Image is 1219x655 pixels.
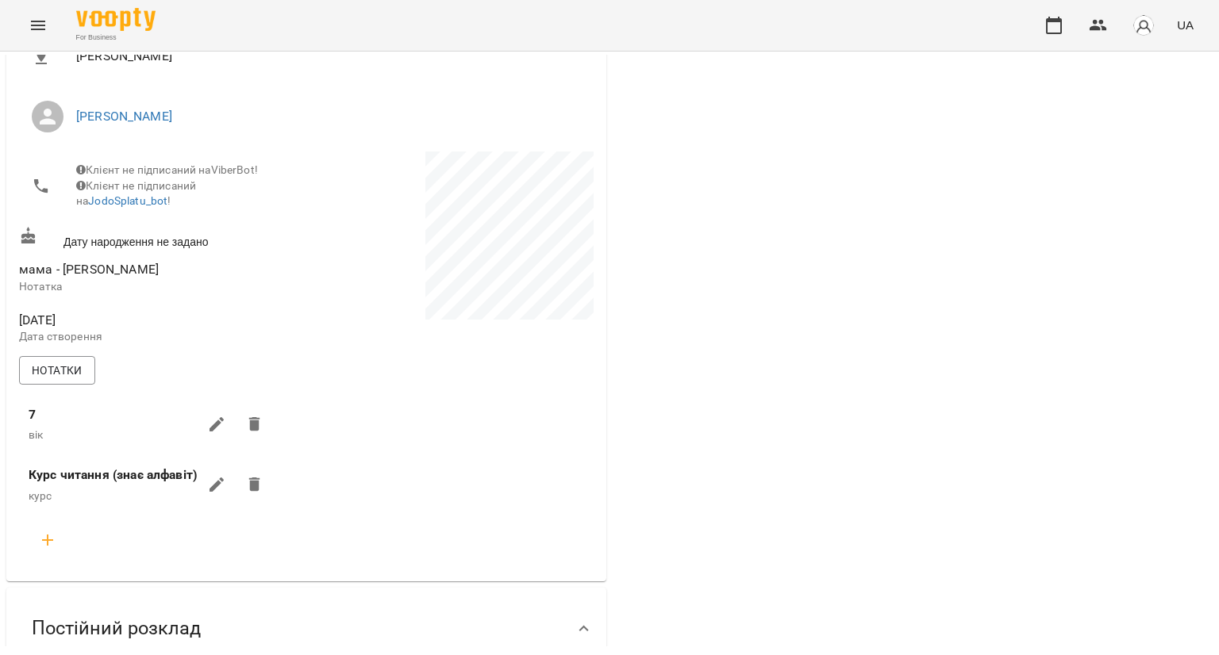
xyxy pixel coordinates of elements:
span: Нотатки [32,361,83,380]
span: [DATE] [19,311,303,330]
span: [PERSON_NAME] [76,47,581,66]
button: Menu [19,6,57,44]
button: UA [1171,10,1200,40]
span: UA [1177,17,1194,33]
span: Клієнт не підписаний на ! [76,179,196,208]
span: курс [29,489,52,502]
a: JodoSplatu_bot [88,194,167,207]
img: avatar_s.png [1132,14,1155,36]
p: Нотатка [19,279,303,295]
span: вік [29,428,43,441]
img: Voopty Logo [76,8,156,31]
div: Дату народження не задано [16,224,306,253]
label: 7 [29,405,36,424]
button: Нотатки [19,356,95,385]
a: [PERSON_NAME] [76,109,172,124]
span: Постійний розклад [32,616,201,641]
span: мама - [PERSON_NAME] [19,262,159,277]
label: Курс читання (знає алфавіт) [29,465,198,485]
span: For Business [76,33,156,43]
span: Клієнт не підписаний на ViberBot! [76,163,258,176]
p: Дата створення [19,329,303,345]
